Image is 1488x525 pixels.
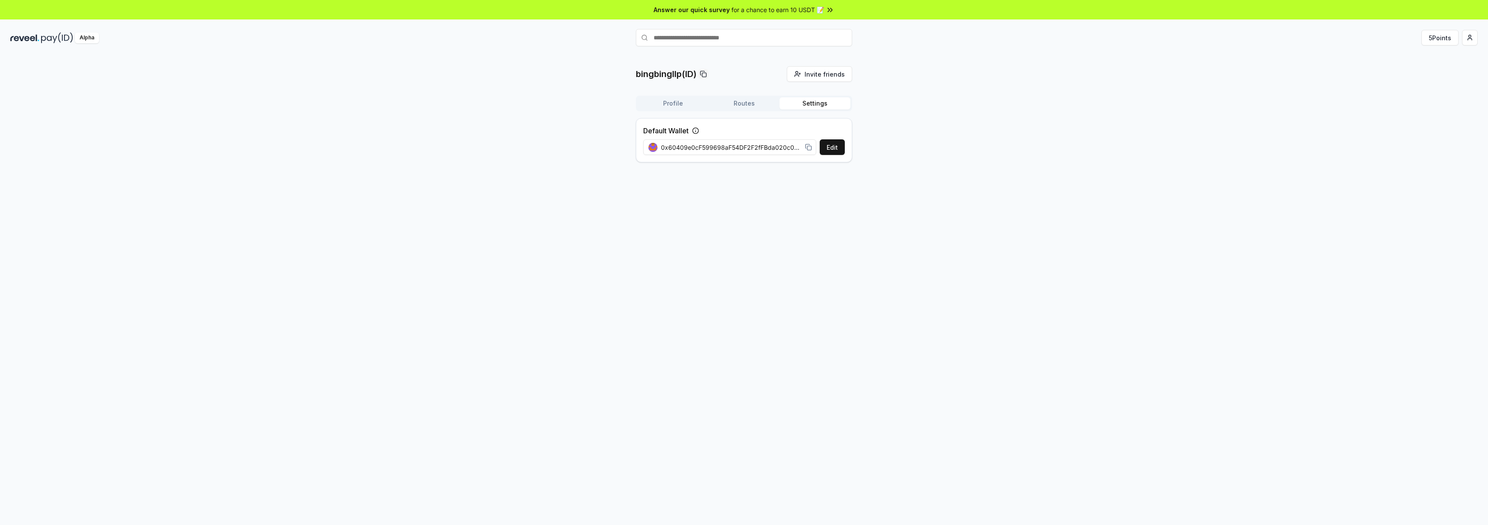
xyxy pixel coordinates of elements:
[709,97,779,110] button: Routes
[820,139,845,155] button: Edit
[805,70,845,79] span: Invite friends
[638,97,709,110] button: Profile
[661,143,802,152] span: 0x60409e0cF599698aF54DF2F2fFBda020c059f49f
[731,5,824,14] span: for a chance to earn 10 USDT 📝
[787,66,852,82] button: Invite friends
[643,126,689,136] label: Default Wallet
[41,32,73,43] img: pay_id
[10,32,39,43] img: reveel_dark
[75,32,99,43] div: Alpha
[1421,30,1459,45] button: 5Points
[636,68,696,80] p: bingbingllp(ID)
[654,5,730,14] span: Answer our quick survey
[779,97,850,110] button: Settings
